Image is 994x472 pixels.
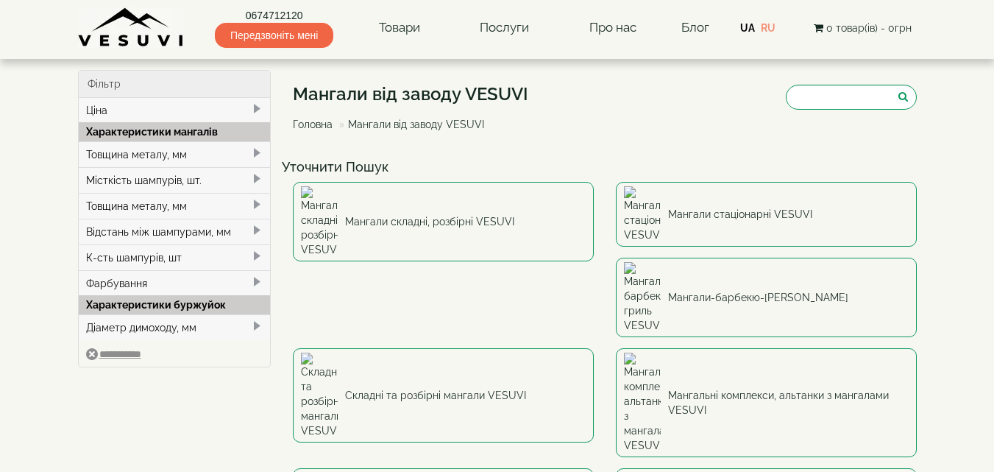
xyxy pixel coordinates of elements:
a: RU [761,22,775,34]
a: Головна [293,119,333,130]
h1: Мангали від заводу VESUVI [293,85,528,104]
a: Товари [364,11,435,45]
div: Діаметр димоходу, мм [79,314,271,340]
img: Мангали стаціонарні VESUVI [624,186,661,242]
a: 0674712120 [215,8,333,23]
a: Мангальні комплекси, альтанки з мангалами VESUVI Мангальні комплекси, альтанки з мангалами VESUVI [616,348,917,457]
img: Складні та розбірні мангали VESUVI [301,353,338,438]
a: Мангали складні, розбірні VESUVI Мангали складні, розбірні VESUVI [293,182,594,261]
h4: Уточнити Пошук [282,160,928,175]
div: Характеристики мангалів [79,122,271,141]
span: Передзвоніть мені [215,23,333,48]
div: Товщина металу, мм [79,193,271,219]
div: Фарбування [79,270,271,296]
div: Місткість шампурів, шт. [79,167,271,193]
div: Відстань між шампурами, мм [79,219,271,244]
a: Блог [681,20,709,35]
div: Фільтр [79,71,271,98]
li: Мангали від заводу VESUVI [336,117,484,132]
div: Характеристики буржуйок [79,295,271,314]
div: Ціна [79,98,271,123]
img: Мангали-барбекю-гриль VESUVI [624,262,661,333]
span: 0 товар(ів) - 0грн [826,22,912,34]
button: 0 товар(ів) - 0грн [809,20,916,36]
a: Про нас [575,11,651,45]
div: Товщина металу, мм [79,141,271,167]
a: Мангали стаціонарні VESUVI Мангали стаціонарні VESUVI [616,182,917,247]
img: Завод VESUVI [78,7,185,48]
img: Мангали складні, розбірні VESUVI [301,186,338,257]
img: Мангальні комплекси, альтанки з мангалами VESUVI [624,353,661,453]
a: Складні та розбірні мангали VESUVI Складні та розбірні мангали VESUVI [293,348,594,443]
a: Послуги [465,11,544,45]
a: Мангали-барбекю-гриль VESUVI Мангали-барбекю-[PERSON_NAME] [616,258,917,337]
div: К-сть шампурів, шт [79,244,271,270]
a: UA [740,22,755,34]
